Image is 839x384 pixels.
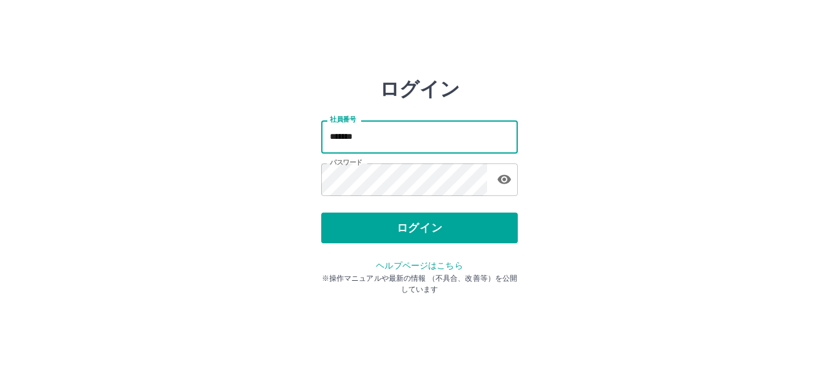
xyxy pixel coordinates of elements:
h2: ログイン [380,77,460,101]
p: ※操作マニュアルや最新の情報 （不具合、改善等）を公開しています [321,273,518,295]
label: パスワード [330,158,362,167]
button: ログイン [321,213,518,243]
label: 社員番号 [330,115,356,124]
a: ヘルプページはこちら [376,261,462,270]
